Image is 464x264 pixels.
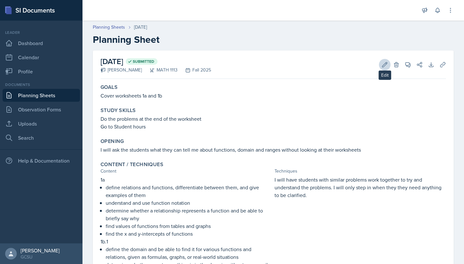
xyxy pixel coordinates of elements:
[101,138,124,145] label: Opening
[3,89,80,102] a: Planning Sheets
[178,67,211,73] div: Fall 2025
[3,51,80,64] a: Calendar
[3,117,80,130] a: Uploads
[21,254,60,260] div: GCSU
[133,59,154,64] span: Submitted
[101,107,136,114] label: Study Skills
[101,84,118,90] label: Goals
[106,245,272,261] p: define the domain and be able to find it for various functions and relations, given as formulas, ...
[3,82,80,88] div: Documents
[106,207,272,222] p: determine whether a relationship represents a function and be able to briefly say why
[101,161,163,168] label: Content / Techniques
[106,184,272,199] p: define relations and functions, differentiate between them, and give examples of them
[101,176,272,184] p: 1a
[3,37,80,50] a: Dashboard
[3,103,80,116] a: Observation Forms
[101,92,446,99] p: Cover worksheets 1a and 1b
[142,67,178,73] div: MATH 1113
[106,199,272,207] p: understand and use function notation
[101,123,446,130] p: Go to Student hours
[3,65,80,78] a: Profile
[93,24,125,31] a: Planning Sheets
[101,67,142,73] div: [PERSON_NAME]
[3,154,80,167] div: Help & Documentation
[101,115,446,123] p: Do the problems at the end of the worksheet
[275,176,446,199] p: I will have students with similar problems work together to try and understand the problems. I wi...
[3,131,80,144] a: Search
[134,24,147,31] div: [DATE]
[275,168,446,174] div: Techniques
[101,146,446,154] p: I will ask the students what they can tell me about functions, domain and ranges without looking ...
[101,238,272,245] p: 1b.1
[106,230,272,238] p: find the x and y-intercepts of functions
[106,222,272,230] p: find values of functions from tables and graphs
[101,56,211,67] h2: [DATE]
[379,59,391,71] button: Edit
[93,34,454,45] h2: Planning Sheet
[21,247,60,254] div: [PERSON_NAME]
[101,168,272,174] div: Content
[3,30,80,35] div: Leader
